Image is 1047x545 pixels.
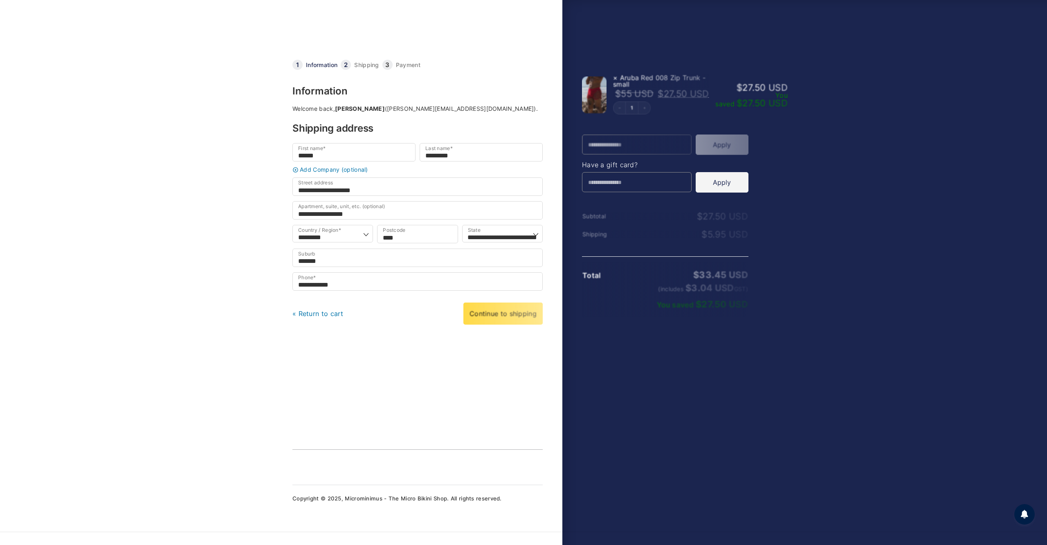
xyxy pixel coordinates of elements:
[696,172,748,193] button: Apply
[292,123,543,133] h3: Shipping address
[354,62,379,68] a: Shipping
[292,496,543,501] p: Copyright © 2025, Microminimus - The Micro Bikini Shop. All rights reserved.
[335,105,385,112] strong: [PERSON_NAME]
[292,106,543,112] div: Welcome back, ([PERSON_NAME][EMAIL_ADDRESS][DOMAIN_NAME]).
[292,86,543,96] h3: Information
[306,62,337,68] a: Information
[290,167,545,173] a: Add Company (optional)
[582,161,748,168] h4: Have a gift card?
[396,62,420,68] a: Payment
[292,310,344,318] a: « Return to cart
[715,92,788,108] div: You saved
